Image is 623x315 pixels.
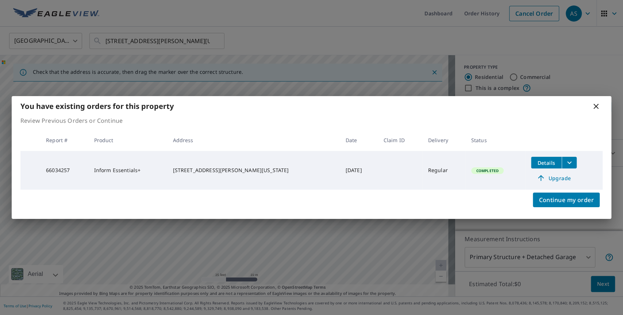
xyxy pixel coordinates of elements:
[535,174,572,182] span: Upgrade
[40,151,88,190] td: 66034257
[531,157,562,168] button: detailsBtn-66034257
[533,193,600,207] button: Continue my order
[20,116,603,125] p: Review Previous Orders or Continue
[465,129,525,151] th: Status
[340,129,378,151] th: Date
[539,195,594,205] span: Continue my order
[88,129,167,151] th: Product
[378,129,422,151] th: Claim ID
[472,168,503,173] span: Completed
[562,157,577,168] button: filesDropdownBtn-66034257
[422,151,465,190] td: Regular
[173,167,334,174] div: [STREET_ADDRESS][PERSON_NAME][US_STATE]
[422,129,465,151] th: Delivery
[88,151,167,190] td: Inform Essentials+
[20,101,174,111] b: You have existing orders for this property
[340,151,378,190] td: [DATE]
[531,172,577,184] a: Upgrade
[40,129,88,151] th: Report #
[535,159,557,166] span: Details
[167,129,339,151] th: Address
